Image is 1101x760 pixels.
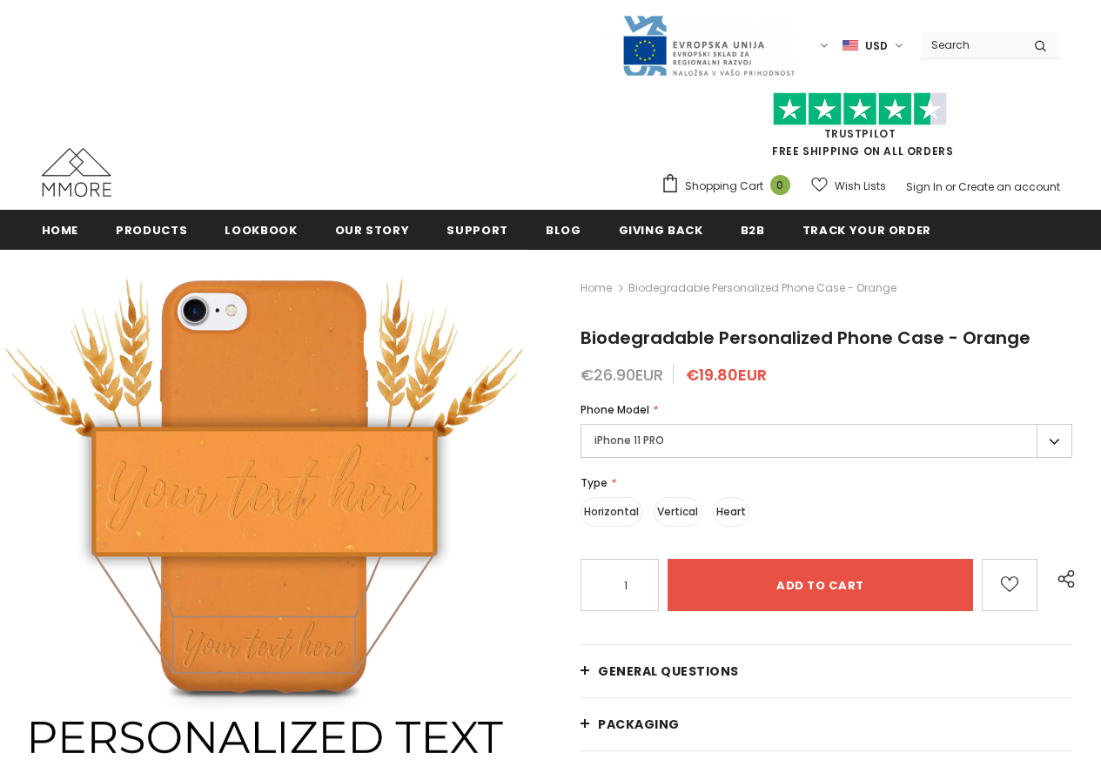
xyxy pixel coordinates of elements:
[116,210,187,249] a: Products
[661,173,799,199] a: Shopping Cart 0
[621,37,796,52] a: Javni Razpis
[42,210,79,249] a: Home
[945,179,956,194] span: or
[581,645,1072,697] a: General Questions
[581,326,1031,350] span: Biodegradable Personalized Phone Case - Orange
[713,497,749,527] label: Heart
[581,698,1072,750] a: PACKAGING
[921,32,1021,57] input: Search Site
[865,37,888,55] span: USD
[446,222,508,239] span: support
[581,364,663,386] span: €26.90EUR
[824,126,896,141] a: Trustpilot
[581,497,642,527] label: Horizontal
[42,222,79,239] span: Home
[843,38,858,53] img: USD
[619,210,703,249] a: Giving back
[802,222,931,239] span: Track your order
[621,14,796,77] img: Javni Razpis
[581,278,612,299] a: Home
[225,210,297,249] a: Lookbook
[446,210,508,249] a: support
[581,402,649,417] span: Phone Model
[42,148,111,197] img: MMORE Cases
[773,92,947,126] img: Trust Pilot Stars
[668,559,973,611] input: Add to cart
[225,222,297,239] span: Lookbook
[546,222,581,239] span: Blog
[116,222,187,239] span: Products
[686,364,767,386] span: €19.80EUR
[811,171,886,201] a: Wish Lists
[581,475,608,490] span: Type
[958,179,1060,194] a: Create an account
[619,222,703,239] span: Giving back
[661,100,1060,158] span: FREE SHIPPING ON ALL ORDERS
[598,662,739,680] span: General Questions
[770,175,790,195] span: 0
[654,497,702,527] label: Vertical
[335,210,410,249] a: Our Story
[581,424,1072,458] label: iPhone 11 PRO
[835,178,886,195] span: Wish Lists
[598,716,680,733] span: PACKAGING
[802,210,931,249] a: Track your order
[741,210,765,249] a: B2B
[546,210,581,249] a: Blog
[628,278,896,299] span: Biodegradable Personalized Phone Case - Orange
[335,222,410,239] span: Our Story
[741,222,765,239] span: B2B
[906,179,943,194] a: Sign In
[685,178,763,195] span: Shopping Cart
